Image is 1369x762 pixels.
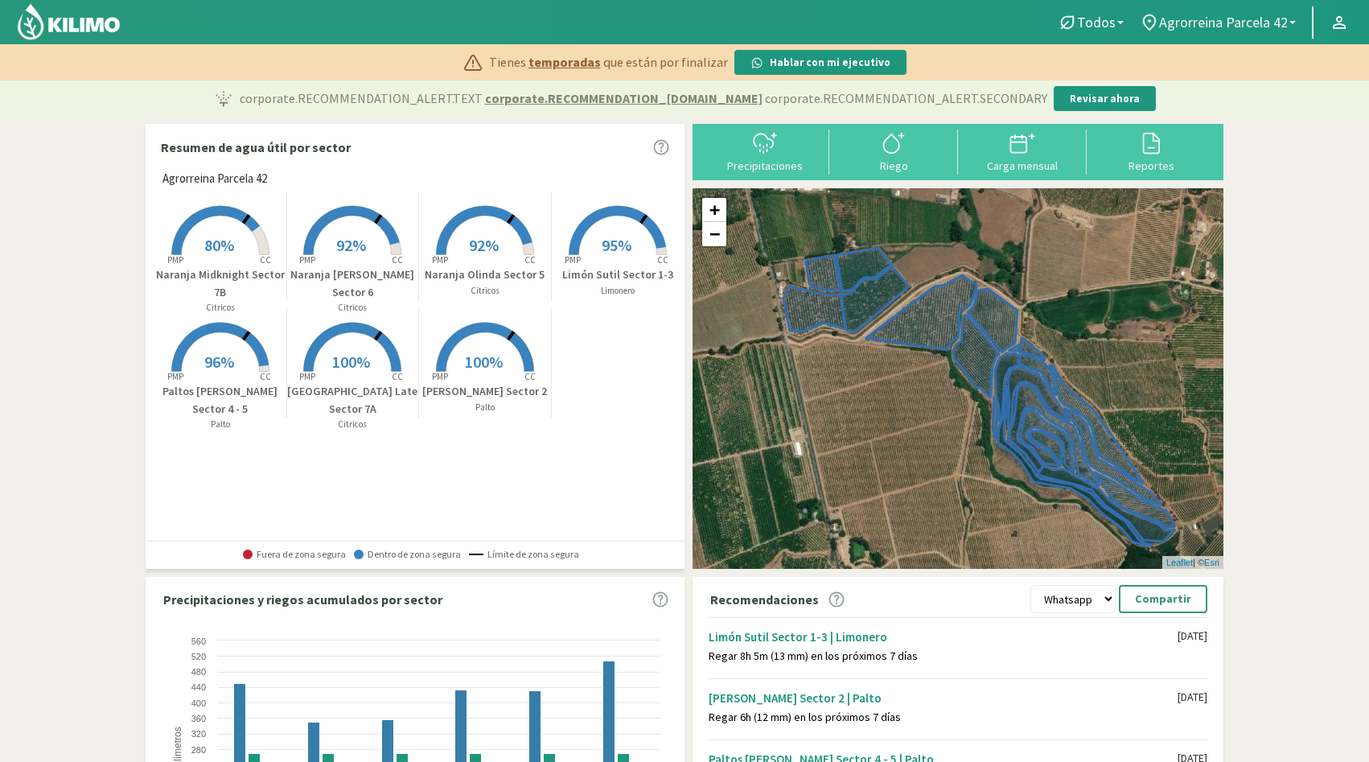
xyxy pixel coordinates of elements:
[552,266,684,283] p: Limón Sutil Sector 1-3
[709,629,1178,645] div: Limón Sutil Sector 1-3 | Limonero
[963,160,1082,171] div: Carga mensual
[287,301,419,315] p: Citricos
[240,89,1047,108] p: corporate.RECOMMENDATION_ALERT.TEXT
[204,352,234,372] span: 96%
[191,714,206,723] text: 360
[465,352,503,372] span: 100%
[710,590,819,609] p: Recomendaciones
[734,50,906,76] button: Hablar con mi ejecutivo
[419,284,551,298] p: Citricos
[393,371,404,382] tspan: CC
[770,55,890,71] p: Hablar con mi ejecutivo
[958,130,1087,172] button: Carga mensual
[191,667,206,677] text: 480
[393,254,404,266] tspan: CC
[191,636,206,646] text: 560
[702,222,726,246] a: Zoom out
[1178,629,1207,643] div: [DATE]
[336,235,366,255] span: 92%
[1077,14,1116,31] span: Todos
[524,254,536,266] tspan: CC
[287,266,419,301] p: Naranja [PERSON_NAME] Sector 6
[1166,558,1193,567] a: Leaflet
[765,89,1047,108] span: corporate.RECOMMENDATION_ALERT.SECONDARY
[565,254,581,266] tspan: PMP
[432,254,448,266] tspan: PMP
[485,89,763,108] span: corporate.RECOMMENDATION_[DOMAIN_NAME]
[1159,14,1288,31] span: Agrorreina Parcela 42
[419,266,551,283] p: Naranja Olinda Sector 5
[419,383,551,400] p: [PERSON_NAME] Sector 2
[705,160,824,171] div: Precipitaciones
[191,729,206,739] text: 320
[528,52,601,72] span: temporadas
[191,652,206,661] text: 520
[161,138,351,157] p: Resumen de agua útil por sector
[1204,558,1219,567] a: Esri
[834,160,953,171] div: Riego
[489,52,728,72] p: Tienes
[701,130,829,172] button: Precipitaciones
[432,371,448,382] tspan: PMP
[243,549,346,560] span: Fuera de zona segura
[260,254,271,266] tspan: CC
[1178,690,1207,704] div: [DATE]
[162,170,267,188] span: Agrorreina Parcela 42
[154,301,286,315] p: Citricos
[299,371,315,382] tspan: PMP
[657,254,668,266] tspan: CC
[829,130,958,172] button: Riego
[469,549,579,560] span: Límite de zona segura
[1054,86,1156,112] button: Revisar ahora
[354,549,461,560] span: Dentro de zona segura
[552,284,684,298] p: Limonero
[524,371,536,382] tspan: CC
[167,371,183,382] tspan: PMP
[287,383,419,418] p: [GEOGRAPHIC_DATA] Late Sector 7A
[702,198,726,222] a: Zoom in
[191,682,206,692] text: 440
[287,418,419,431] p: Citricos
[709,711,1178,724] div: Regar 6h (12 mm) en los próximos 7 días
[191,745,206,755] text: 280
[469,235,499,255] span: 92%
[16,2,121,41] img: Kilimo
[154,266,286,301] p: Naranja Midknight Sector 7B
[204,235,234,255] span: 80%
[1162,556,1223,570] div: | ©
[1087,130,1215,172] button: Reportes
[1119,585,1207,613] button: Compartir
[709,690,1178,706] div: [PERSON_NAME] Sector 2 | Palto
[191,698,206,708] text: 400
[332,352,370,372] span: 100%
[260,371,271,382] tspan: CC
[1070,91,1140,107] p: Revisar ahora
[299,254,315,266] tspan: PMP
[167,254,183,266] tspan: PMP
[709,649,1178,663] div: Regar 8h 5m (13 mm) en los próximos 7 días
[603,52,728,72] span: que están por finalizar
[1091,160,1211,171] div: Reportes
[163,590,442,609] p: Precipitaciones y riegos acumulados por sector
[602,235,631,255] span: 95%
[1135,590,1191,608] p: Compartir
[419,401,551,414] p: Palto
[154,418,286,431] p: Palto
[154,383,286,418] p: Paltos [PERSON_NAME] Sector 4 - 5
